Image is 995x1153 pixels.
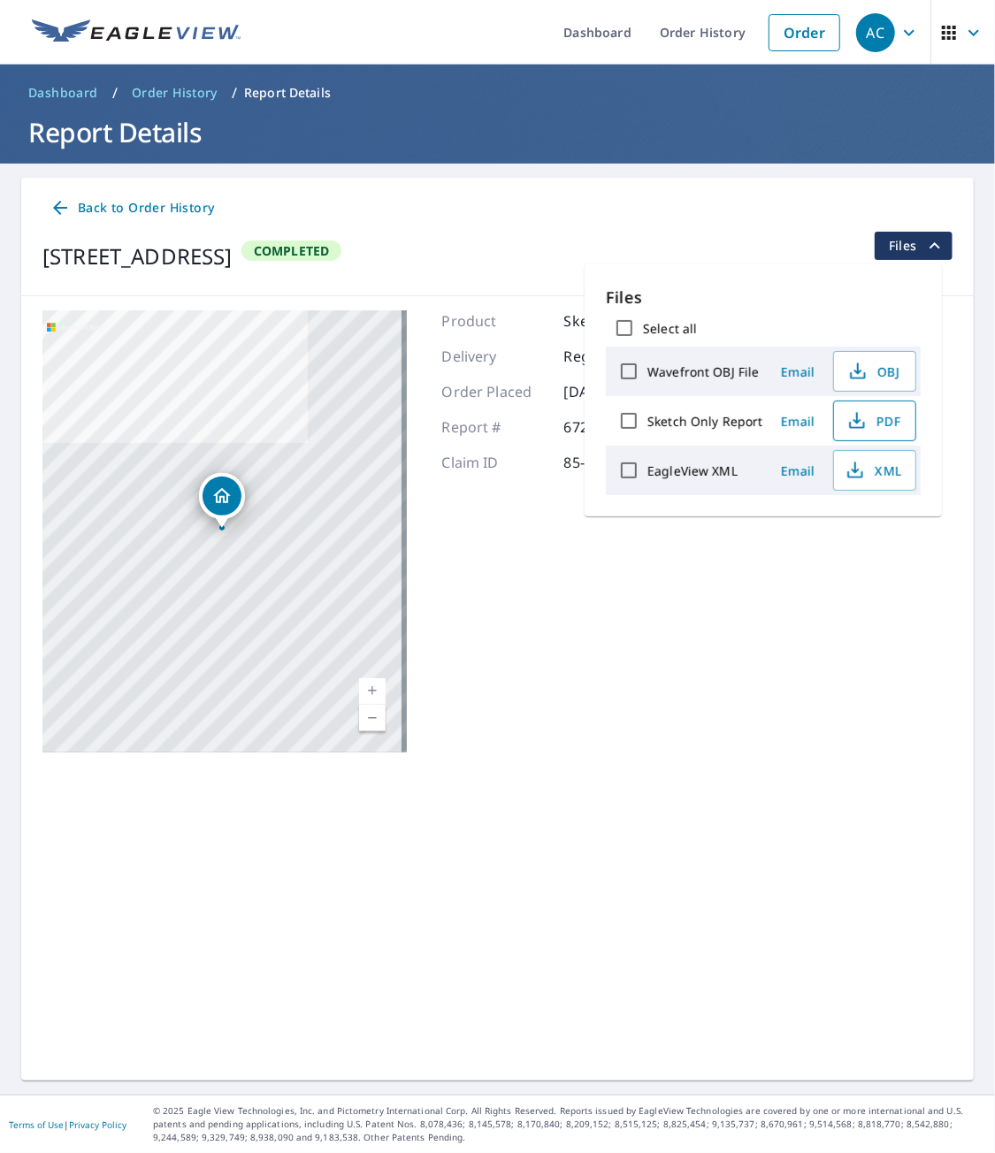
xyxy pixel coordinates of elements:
a: Privacy Policy [69,1119,126,1131]
a: Terms of Use [9,1119,64,1131]
p: Report # [442,416,548,438]
p: [DATE] [564,381,670,402]
button: OBJ [833,351,916,392]
button: filesDropdownBtn-67295445 [874,232,953,260]
div: Dropped pin, building 1, Residential property, 352 Merion Drive Cary, IL 60013 [199,473,245,528]
label: EagleView XML [647,462,738,479]
button: XML [833,450,916,491]
span: OBJ [845,361,901,382]
span: Back to Order History [50,197,214,219]
a: Current Level 17, Zoom In [359,678,386,705]
span: Email [777,413,819,430]
span: XML [845,460,901,481]
img: EV Logo [32,19,241,46]
span: PDF [845,410,901,431]
label: Wavefront OBJ File [647,363,759,380]
p: | [9,1119,126,1130]
p: Report Details [244,84,331,102]
a: Back to Order History [42,192,221,225]
p: © 2025 Eagle View Technologies, Inc. and Pictometry International Corp. All Rights Reserved. Repo... [153,1104,986,1144]
a: Dashboard [21,79,105,107]
nav: breadcrumb [21,79,974,107]
span: Dashboard [28,84,98,102]
p: Product [442,310,548,332]
a: Current Level 17, Zoom Out [359,705,386,731]
span: Email [777,363,819,380]
p: Order Placed [442,381,548,402]
p: Sketch Only [564,310,670,332]
li: / [112,82,118,103]
h1: Report Details [21,114,974,150]
p: Regular [564,346,670,367]
span: Order History [132,84,218,102]
span: Email [777,462,819,479]
li: / [232,82,237,103]
a: Order [769,14,840,51]
div: AC [856,13,895,52]
p: Delivery [442,346,548,367]
p: 67295445 [564,416,670,438]
button: Email [769,457,826,485]
button: Email [769,358,826,386]
label: Select all [643,320,697,337]
span: Files [889,235,945,256]
p: Claim ID [442,452,548,473]
div: [STREET_ADDRESS] [42,241,233,272]
label: Sketch Only Report [647,413,762,430]
button: Email [769,408,826,435]
a: Order History [125,79,225,107]
span: Completed [243,242,341,259]
button: PDF [833,401,916,441]
p: 85-00832669 [564,452,670,473]
p: Files [606,286,921,309]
